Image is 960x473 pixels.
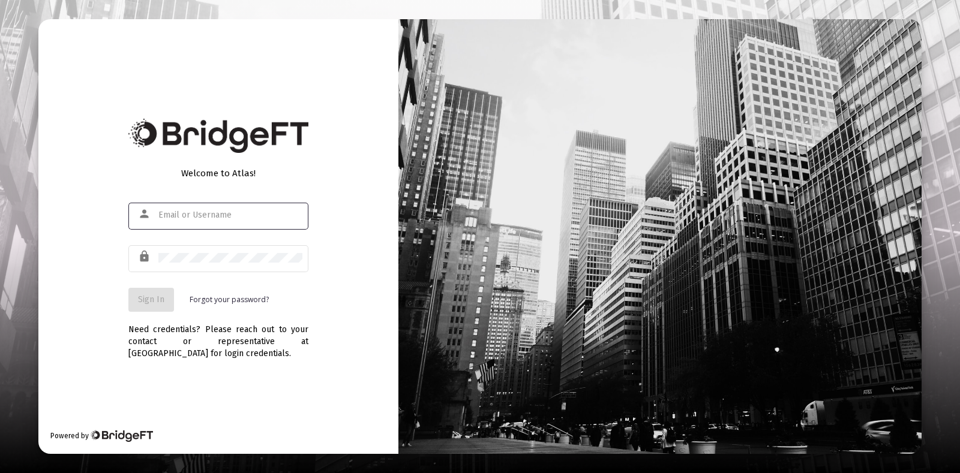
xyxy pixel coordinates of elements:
[128,312,308,360] div: Need credentials? Please reach out to your contact or representative at [GEOGRAPHIC_DATA] for log...
[138,207,152,221] mat-icon: person
[158,210,302,220] input: Email or Username
[138,294,164,305] span: Sign In
[128,167,308,179] div: Welcome to Atlas!
[90,430,153,442] img: Bridge Financial Technology Logo
[50,430,153,442] div: Powered by
[138,249,152,264] mat-icon: lock
[128,288,174,312] button: Sign In
[128,119,308,153] img: Bridge Financial Technology Logo
[190,294,269,306] a: Forgot your password?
